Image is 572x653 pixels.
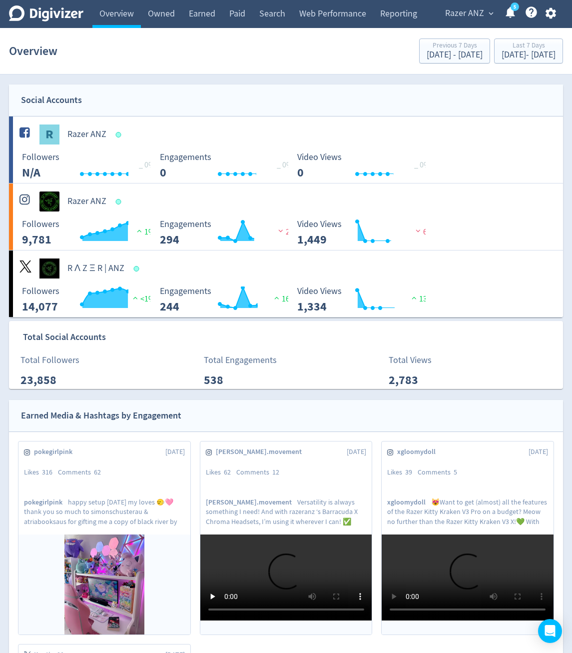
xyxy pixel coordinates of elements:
p: 538 [204,371,261,389]
div: Likes [206,467,236,477]
img: positive-performance.svg [134,227,144,234]
span: 62 [224,467,231,476]
span: _ 0% [139,160,155,170]
img: Razer ANZ undefined [39,124,59,144]
span: 27% [276,227,300,237]
h5: Razer ANZ [67,128,106,140]
div: [DATE] - [DATE] [427,50,483,59]
span: [PERSON_NAME].movement [216,447,307,457]
p: Total Engagements [204,353,277,367]
svg: Followers --- [17,152,167,179]
p: 😻Want to get (almost) all the features of the Razer Kitty Kraken V3 Pro on a budget? Meow no furt... [387,497,548,525]
span: 316 [42,467,52,476]
svg: Video Views 1,334 [292,286,442,313]
div: Social Accounts [21,93,82,107]
span: pokegirlpink [24,497,68,507]
p: happy setup [DATE] my loves 🙂‍↔️🩷 thank you so much to simonschusterau & atriabooksaus for giftin... [24,497,185,525]
a: xgloomydoll[DATE]Likes39Comments5xgloomydoll😻Want to get (almost) all the features of the Razer K... [382,441,554,634]
p: Versatility is always something I need! And with razeranz ‘s Barracuda X Chroma Headsets, I’m usi... [206,497,367,525]
span: _ 0% [277,160,293,170]
h5: Razer ANZ [67,195,106,207]
img: negative-performance.svg [276,227,286,234]
span: xgloomydoll [397,447,441,457]
a: 5 [511,2,519,11]
span: expand_more [487,9,496,18]
span: <1% [130,294,155,304]
span: 62 [94,467,101,476]
span: Data last synced: 5 Sep 2025, 7:01am (AEST) [116,132,124,137]
img: Razer ANZ undefined [39,191,59,211]
div: Previous 7 Days [427,42,483,50]
svg: Engagements 244 [155,286,305,313]
button: Razer ANZ [442,5,496,21]
svg: Followers --- [17,286,167,313]
a: pokegirlpink[DATE]Likes316Comments62pokegirlpinkhappy setup [DATE] my loves 🙂‍↔️🩷 thank you so mu... [18,441,190,634]
div: Open Intercom Messenger [538,619,562,643]
span: 135% [409,294,438,304]
span: 163% [272,294,300,304]
span: pokegirlpink [34,447,78,457]
div: Likes [24,467,58,477]
img: positive-performance.svg [130,294,140,301]
svg: Followers --- [17,219,167,246]
div: Comments [236,467,285,477]
span: [DATE] [165,447,185,457]
div: Earned Media & Hashtags by Engagement [21,408,181,423]
span: [DATE] [529,447,548,457]
svg: Video Views 0 [292,152,442,179]
span: _ 0% [414,160,430,170]
span: 5 [454,467,457,476]
img: negative-performance.svg [413,227,423,234]
a: Razer ANZ undefinedRazer ANZ Followers --- _ 0% Followers N/A Engagements 0 Engagements 0 _ 0% Vi... [9,116,563,183]
h1: Overview [9,35,57,67]
span: [DATE] [347,447,366,457]
img: positive-performance.svg [409,294,419,301]
h5: R Λ Z Ξ R | ANZ [67,262,124,274]
button: Last 7 Days[DATE]- [DATE] [494,38,563,63]
div: Comments [58,467,106,477]
span: Razer ANZ [445,5,484,21]
a: R Λ Z Ξ R | ANZ undefinedR Λ Z Ξ R | ANZ Followers --- Followers 14,077 <1% Engagements 244 Engag... [9,250,563,317]
span: Data last synced: 5 Sep 2025, 8:02am (AEST) [116,199,124,204]
span: xgloomydoll [387,497,431,507]
button: Previous 7 Days[DATE] - [DATE] [419,38,490,63]
div: Last 7 Days [502,42,556,50]
img: positive-performance.svg [272,294,282,301]
svg: Video Views 1,449 [292,219,442,246]
p: 23,858 [20,371,78,389]
p: Total Followers [20,353,79,367]
span: 39 [405,467,412,476]
p: Total Views [389,353,446,367]
span: Data last synced: 5 Sep 2025, 1:02am (AEST) [133,266,142,271]
span: 12 [272,467,279,476]
div: Likes [387,467,418,477]
span: 1% [134,227,155,237]
img: R Λ Z Ξ R | ANZ undefined [39,258,59,278]
a: Razer ANZ undefinedRazer ANZ Followers --- Followers 9,781 1% Engagements 294 Engagements 294 27%... [9,183,563,250]
div: [DATE] - [DATE] [502,50,556,59]
div: Total Social Accounts [23,321,568,353]
svg: Engagements 294 [155,219,305,246]
span: 65% [413,227,438,237]
span: [PERSON_NAME].movement [206,497,297,507]
text: 5 [514,3,516,10]
p: 2,783 [389,371,446,389]
svg: Engagements 0 [155,152,305,179]
div: Comments [418,467,463,477]
a: [PERSON_NAME].movement[DATE]Likes62Comments12[PERSON_NAME].movementVersatility is always somethin... [200,441,372,634]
